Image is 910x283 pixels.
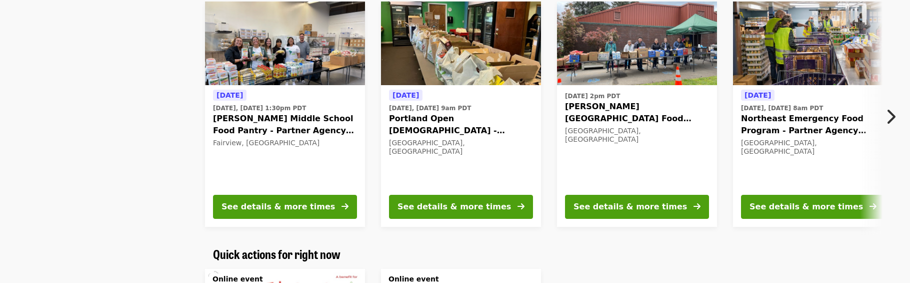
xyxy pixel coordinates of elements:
[741,195,885,219] button: See details & more times
[221,201,335,213] div: See details & more times
[389,195,533,219] button: See details & more times
[733,2,893,227] a: See details for "Northeast Emergency Food Program - Partner Agency Support"
[565,195,709,219] button: See details & more times
[565,127,709,144] div: [GEOGRAPHIC_DATA], [GEOGRAPHIC_DATA]
[557,2,717,86] img: Kelly Elementary School Food Pantry - Partner Agency Support organized by Oregon Food Bank
[744,91,771,99] span: [DATE]
[877,103,910,131] button: Next item
[389,139,533,156] div: [GEOGRAPHIC_DATA], [GEOGRAPHIC_DATA]
[216,91,243,99] span: [DATE]
[388,275,439,283] span: Online event
[397,201,511,213] div: See details & more times
[213,247,340,261] a: Quick actions for right now
[741,104,823,113] time: [DATE], [DATE] 8am PDT
[212,275,263,283] span: Online event
[693,202,700,211] i: arrow-right icon
[213,113,357,137] span: [PERSON_NAME] Middle School Food Pantry - Partner Agency Support
[213,139,357,147] div: Fairview, [GEOGRAPHIC_DATA]
[205,2,365,227] a: See details for "Reynolds Middle School Food Pantry - Partner Agency Support"
[557,2,717,227] a: See details for "Kelly Elementary School Food Pantry - Partner Agency Support"
[741,139,885,156] div: [GEOGRAPHIC_DATA], [GEOGRAPHIC_DATA]
[213,104,306,113] time: [DATE], [DATE] 1:30pm PDT
[213,245,340,262] span: Quick actions for right now
[885,107,895,126] i: chevron-right icon
[381,2,541,227] a: See details for "Portland Open Bible - Partner Agency Support (16+)"
[565,92,620,101] time: [DATE] 2pm PDT
[517,202,524,211] i: arrow-right icon
[389,113,533,137] span: Portland Open [DEMOGRAPHIC_DATA] - Partner Agency Support (16+)
[213,195,357,219] button: See details & more times
[205,247,705,261] div: Quick actions for right now
[749,201,863,213] div: See details & more times
[341,202,348,211] i: arrow-right icon
[389,104,471,113] time: [DATE], [DATE] 9am PDT
[565,101,709,125] span: [PERSON_NAME][GEOGRAPHIC_DATA] Food Pantry - Partner Agency Support
[205,2,365,86] img: Reynolds Middle School Food Pantry - Partner Agency Support organized by Oregon Food Bank
[573,201,687,213] div: See details & more times
[392,91,419,99] span: [DATE]
[733,2,893,86] img: Northeast Emergency Food Program - Partner Agency Support organized by Oregon Food Bank
[741,113,885,137] span: Northeast Emergency Food Program - Partner Agency Support
[381,2,541,86] img: Portland Open Bible - Partner Agency Support (16+) organized by Oregon Food Bank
